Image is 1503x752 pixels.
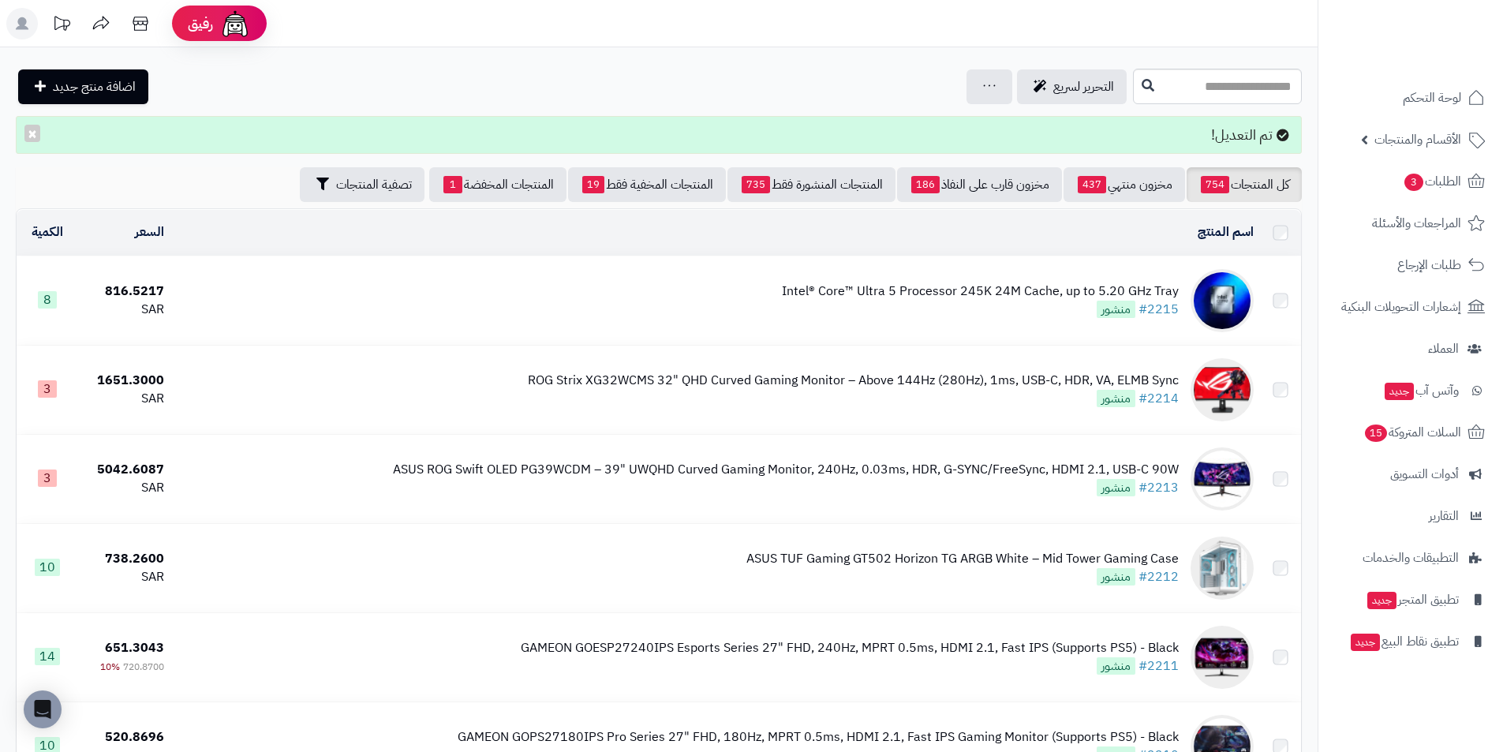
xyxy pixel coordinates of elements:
[1097,390,1135,407] span: منشور
[443,176,462,193] span: 1
[1328,581,1494,619] a: تطبيق المتجرجديد
[897,167,1062,202] a: مخزون قارب على النفاذ186
[582,176,604,193] span: 19
[568,167,726,202] a: المنتجات المخفية فقط19
[1366,589,1459,611] span: تطبيق المتجر
[300,167,424,202] button: تصفية المنتجات
[1328,288,1494,326] a: إشعارات التحويلات البنكية
[84,568,164,586] div: SAR
[1341,296,1461,318] span: إشعارات التحويلات البنكية
[1138,567,1179,586] a: #2212
[84,282,164,301] div: 816.5217
[1201,176,1229,193] span: 754
[1191,269,1254,332] img: Intel® Core™ Ultra 5 Processor 245K 24M Cache, up to 5.20 GHz Tray
[1404,173,1423,191] span: 3
[38,291,57,309] span: 8
[1328,455,1494,493] a: أدوات التسويق
[1363,421,1461,443] span: السلات المتروكة
[1191,626,1254,689] img: GAMEON GOESP27240IPS Esports Series 27" FHD, 240Hz, MPRT 0.5ms, HDMI 2.1, Fast IPS (Supports PS5)...
[1428,338,1459,360] span: العملاء
[100,660,120,674] span: 10%
[528,372,1179,390] div: ROG Strix XG32WCMS 32" QHD Curved Gaming Monitor – Above 144Hz (280Hz), 1ms, USB-C, HDR, VA, ELMB...
[24,690,62,728] div: Open Intercom Messenger
[84,479,164,497] div: SAR
[782,282,1179,301] div: Intel® Core™ Ultra 5 Processor 245K 24M Cache, up to 5.20 GHz Tray
[429,167,566,202] a: المنتجات المخفضة1
[727,167,895,202] a: المنتجات المنشورة فقط735
[18,69,148,104] a: اضافة منتج جديد
[1397,254,1461,276] span: طلبات الإرجاع
[1064,167,1185,202] a: مخزون منتهي437
[1328,163,1494,200] a: الطلبات3
[1328,246,1494,284] a: طلبات الإرجاع
[1138,389,1179,408] a: #2214
[1187,167,1302,202] a: كل المنتجات754
[1383,380,1459,402] span: وآتس آب
[32,223,63,241] a: الكمية
[393,461,1179,479] div: ASUS ROG Swift OLED PG39WCDM – 39" UWQHD Curved Gaming Monitor, 240Hz, 0.03ms, HDR, G-SYNC/FreeSy...
[521,639,1179,657] div: GAMEON GOESP27240IPS Esports Series 27" FHD, 240Hz, MPRT 0.5ms, HDMI 2.1, Fast IPS (Supports PS5)...
[219,8,251,39] img: ai-face.png
[1390,463,1459,485] span: أدوات التسويق
[1097,568,1135,586] span: منشور
[1328,330,1494,368] a: العملاء
[1385,383,1414,400] span: جديد
[1403,170,1461,193] span: الطلبات
[1078,176,1106,193] span: 437
[1403,87,1461,109] span: لوحة التحكم
[135,223,164,241] a: السعر
[1097,301,1135,318] span: منشور
[1097,657,1135,675] span: منشور
[188,14,213,33] span: رفيق
[336,175,412,194] span: تصفية المنتجات
[1328,79,1494,117] a: لوحة التحكم
[84,301,164,319] div: SAR
[123,660,164,674] span: 720.8700
[1328,372,1494,410] a: وآتس آبجديد
[1328,623,1494,660] a: تطبيق نقاط البيعجديد
[1017,69,1127,104] a: التحرير لسريع
[24,125,40,142] button: ×
[35,648,60,665] span: 14
[1191,537,1254,600] img: ASUS TUF Gaming GT502 Horizon TG ARGB White – Mid Tower Gaming Case
[911,176,940,193] span: 186
[1328,539,1494,577] a: التطبيقات والخدمات
[1138,478,1179,497] a: #2213
[38,470,57,487] span: 3
[746,550,1179,568] div: ASUS TUF Gaming GT502 Horizon TG ARGB White – Mid Tower Gaming Case
[1374,129,1461,151] span: الأقسام والمنتجات
[1328,497,1494,535] a: التقارير
[38,380,57,398] span: 3
[1367,592,1396,609] span: جديد
[1363,547,1459,569] span: التطبيقات والخدمات
[1138,657,1179,675] a: #2211
[1349,630,1459,653] span: تطبيق نقاط البيع
[1328,204,1494,242] a: المراجعات والأسئلة
[42,8,81,43] a: تحديثات المنصة
[1198,223,1254,241] a: اسم المنتج
[1053,77,1114,96] span: التحرير لسريع
[1138,300,1179,319] a: #2215
[1191,447,1254,511] img: ASUS ROG Swift OLED PG39WCDM – 39" UWQHD Curved Gaming Monitor, 240Hz, 0.03ms, HDR, G-SYNC/FreeSy...
[1097,479,1135,496] span: منشور
[1429,505,1459,527] span: التقارير
[742,176,770,193] span: 735
[1364,424,1387,442] span: 15
[84,550,164,568] div: 738.2600
[53,77,136,96] span: اضافة منتج جديد
[458,728,1179,746] div: GAMEON GOPS27180IPS Pro Series 27" FHD, 180Hz, MPRT 0.5ms, HDMI 2.1, Fast IPS Gaming Monitor (Sup...
[16,116,1302,154] div: تم التعديل!
[1372,212,1461,234] span: المراجعات والأسئلة
[35,559,60,576] span: 10
[105,638,164,657] span: 651.3043
[84,461,164,479] div: 5042.6087
[1328,413,1494,451] a: السلات المتروكة15
[1191,358,1254,421] img: ROG Strix XG32WCMS 32" QHD Curved Gaming Monitor – Above 144Hz (280Hz), 1ms, USB-C, HDR, VA, ELMB...
[1396,31,1488,64] img: logo-2.png
[84,390,164,408] div: SAR
[105,728,164,746] span: 520.8696
[84,372,164,390] div: 1651.3000
[1351,634,1380,651] span: جديد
